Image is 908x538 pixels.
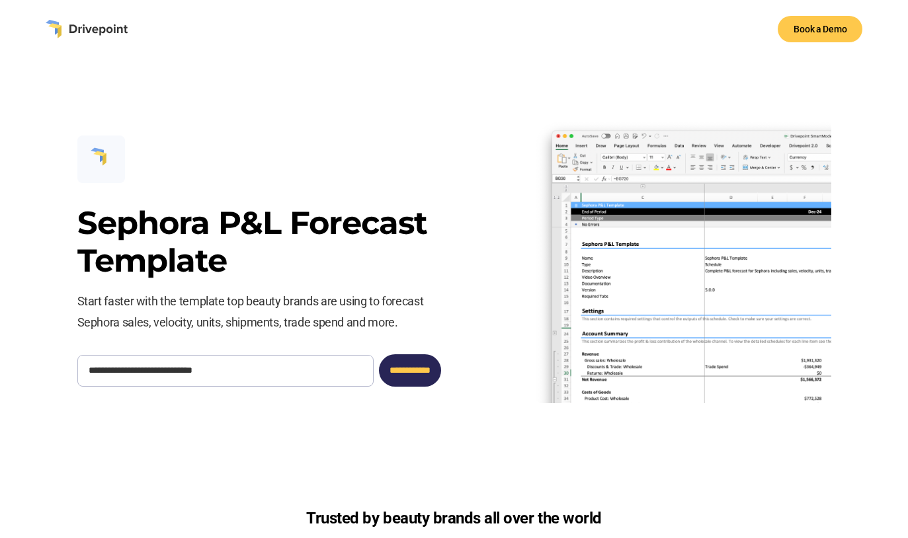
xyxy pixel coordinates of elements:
[77,291,441,333] p: Start faster with the template top beauty brands are using to forecast Sephora sales, velocity, u...
[306,506,601,530] h6: Trusted by beauty brands all over the world
[77,354,441,387] form: Email Form
[77,204,441,280] h3: Sephora P&L Forecast Template
[778,16,862,42] a: Book a Demo
[794,21,846,37] div: Book a Demo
